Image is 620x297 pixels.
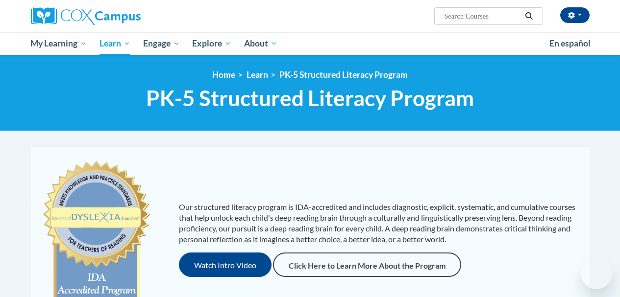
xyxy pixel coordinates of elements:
[247,69,268,80] a: Learn
[30,38,87,49] span: My Learning
[25,32,94,55] a: My Learning
[543,33,597,54] a: En español
[581,258,612,289] iframe: Button to launch messaging window
[179,202,580,245] p: Our structured literacy program is IDA-accredited and includes diagnostic, explicit, systematic, ...
[212,69,235,80] a: Home
[549,38,591,48] span: En español
[99,38,130,49] span: Learn
[443,10,521,22] input: Search Courses
[179,252,272,277] button: Watch Intro Video
[93,32,137,55] a: Learn
[24,32,597,55] div: Main menu
[146,85,474,111] span: PK-5 Structured Literacy Program
[244,38,277,49] span: About
[31,7,141,25] img: Cox Campus
[279,69,408,80] a: PK-5 Structured Literacy Program
[31,7,207,25] a: Cox Campus
[186,32,238,55] a: Explore
[238,32,284,55] a: About
[273,252,461,277] a: Click Here to Learn More About the Program
[521,10,536,22] button: Search
[192,38,231,49] span: Explore
[137,32,186,55] a: Engage
[560,7,590,23] button: Account Settings
[143,38,180,49] span: Engage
